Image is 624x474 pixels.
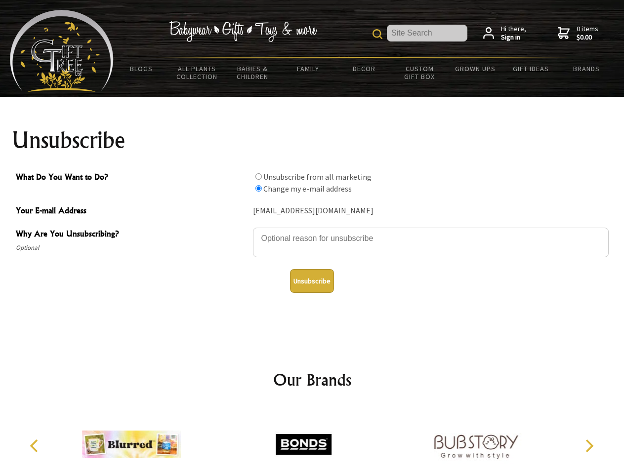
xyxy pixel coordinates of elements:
a: Hi there,Sign in [483,25,526,42]
strong: Sign in [501,33,526,42]
span: What Do You Want to Do? [16,171,248,185]
input: What Do You Want to Do? [255,185,262,192]
img: Babyware - Gifts - Toys and more... [10,10,114,92]
span: Your E-mail Address [16,204,248,219]
button: Unsubscribe [290,269,334,293]
a: Family [281,58,336,79]
a: Brands [559,58,615,79]
img: product search [373,29,382,39]
a: All Plants Collection [169,58,225,87]
h2: Our Brands [20,368,605,392]
a: Gift Ideas [503,58,559,79]
a: BLOGS [114,58,169,79]
label: Unsubscribe from all marketing [263,172,372,182]
label: Change my e-mail address [263,184,352,194]
h1: Unsubscribe [12,128,613,152]
input: What Do You Want to Do? [255,173,262,180]
a: Decor [336,58,392,79]
div: [EMAIL_ADDRESS][DOMAIN_NAME] [253,203,609,219]
span: Hi there, [501,25,526,42]
img: Babywear - Gifts - Toys & more [169,21,317,42]
span: Why Are You Unsubscribing? [16,228,248,242]
button: Next [578,435,600,457]
textarea: Why Are You Unsubscribing? [253,228,609,257]
a: Grown Ups [447,58,503,79]
a: Custom Gift Box [392,58,448,87]
input: Site Search [387,25,467,41]
a: 0 items$0.00 [558,25,598,42]
button: Previous [25,435,46,457]
a: Babies & Children [225,58,281,87]
span: Optional [16,242,248,254]
span: 0 items [577,24,598,42]
strong: $0.00 [577,33,598,42]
